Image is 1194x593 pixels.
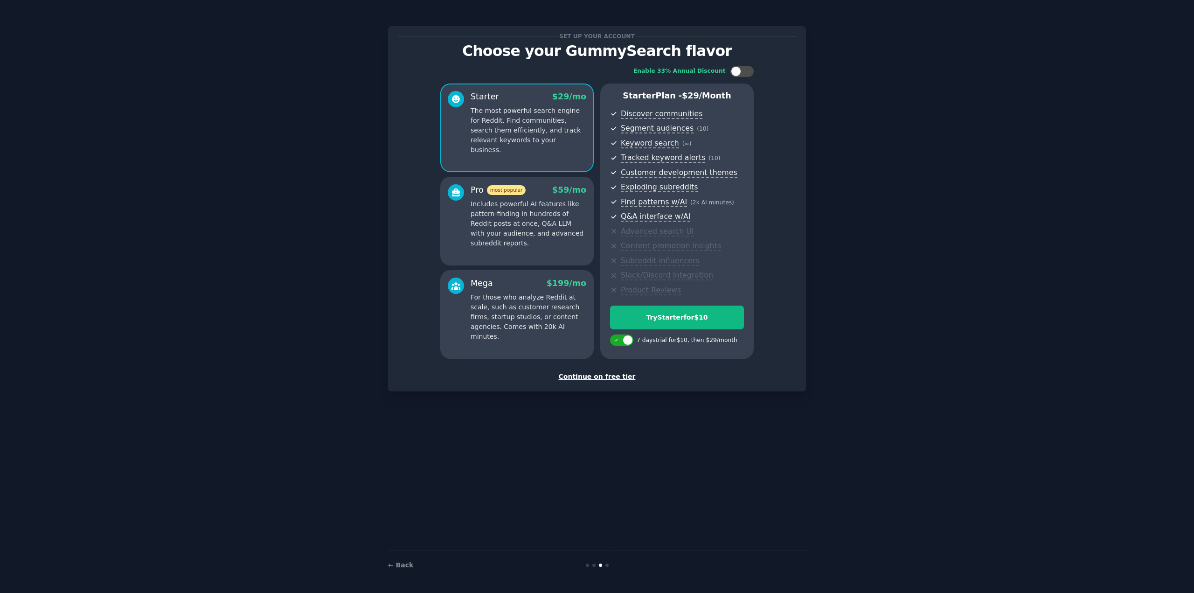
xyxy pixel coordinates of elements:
[633,67,726,76] div: Enable 33% Annual Discount
[398,372,796,382] div: Continue on free tier
[621,153,705,163] span: Tracked keyword alerts
[621,227,694,237] span: Advanced search UI
[471,278,493,289] div: Mega
[471,91,499,103] div: Starter
[621,182,698,192] span: Exploding subreddits
[487,185,526,195] span: most popular
[621,256,699,266] span: Subreddit influencers
[621,271,713,280] span: Slack/Discord integration
[547,279,586,288] span: $ 199 /mo
[471,199,586,248] p: Includes powerful AI features like pattern-finding in hundreds of Reddit posts at once, Q&A LLM w...
[552,92,586,101] span: $ 29 /mo
[621,124,694,133] span: Segment audiences
[552,185,586,195] span: $ 59 /mo
[708,155,720,161] span: ( 10 )
[610,90,744,102] p: Starter Plan -
[621,197,687,207] span: Find patterns w/AI
[621,286,681,295] span: Product Reviews
[697,126,708,132] span: ( 10 )
[682,140,692,147] span: ( ∞ )
[621,212,690,222] span: Q&A interface w/AI
[621,109,702,119] span: Discover communities
[610,306,744,329] button: TryStarterfor$10
[471,184,526,196] div: Pro
[611,313,743,322] div: Try Starter for $10
[388,561,413,569] a: ← Back
[621,139,679,148] span: Keyword search
[471,106,586,155] p: The most powerful search engine for Reddit. Find communities, search them efficiently, and track ...
[398,43,796,59] p: Choose your GummySearch flavor
[621,241,721,251] span: Content promotion insights
[682,91,731,100] span: $ 29 /month
[621,168,737,178] span: Customer development themes
[471,293,586,342] p: For those who analyze Reddit at scale, such as customer research firms, startup studios, or conte...
[637,336,737,345] div: 7 days trial for $10 , then $ 29 /month
[690,199,734,206] span: ( 2k AI minutes )
[558,31,637,41] span: Set up your account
